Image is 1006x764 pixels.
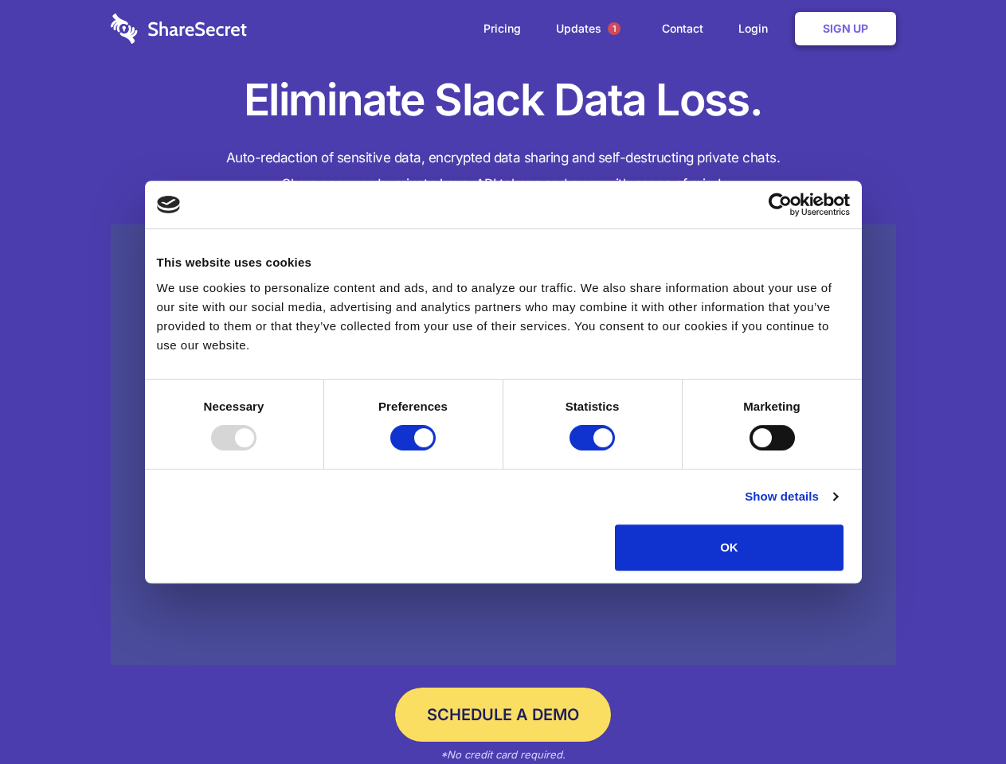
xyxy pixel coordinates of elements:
a: Show details [745,487,837,506]
strong: Necessary [204,400,264,413]
a: Wistia video thumbnail [111,224,896,666]
a: Contact [646,4,719,53]
img: logo-wordmark-white-trans-d4663122ce5f474addd5e946df7df03e33cb6a1c49d2221995e7729f52c070b2.svg [111,14,247,44]
h4: Auto-redaction of sensitive data, encrypted data sharing and self-destructing private chats. Shar... [111,145,896,197]
em: *No credit card required. [440,748,566,761]
strong: Statistics [566,400,620,413]
a: Usercentrics Cookiebot - opens in a new window [710,193,850,216]
div: This website uses cookies [157,253,850,272]
div: We use cookies to personalize content and ads, and to analyze our traffic. We also share informat... [157,279,850,355]
span: 1 [608,22,620,35]
strong: Marketing [743,400,800,413]
a: Sign Up [795,12,896,45]
a: Login [722,4,792,53]
h1: Eliminate Slack Data Loss. [111,72,896,129]
img: logo [157,196,181,213]
button: OK [615,524,844,571]
a: Pricing [468,4,537,53]
a: Schedule a Demo [395,688,611,742]
strong: Preferences [378,400,448,413]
